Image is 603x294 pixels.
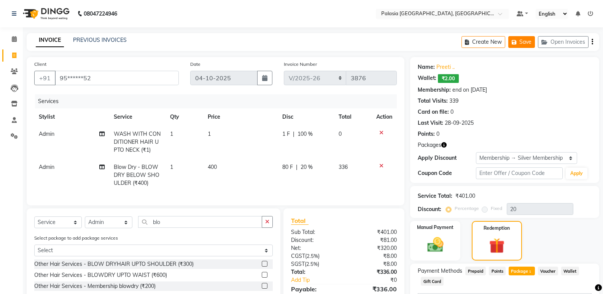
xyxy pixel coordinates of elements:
a: Preeti .. [436,63,455,71]
div: ₹0 [354,276,403,284]
div: Other Hair Services - Membership blowdry (₹200) [34,282,156,290]
div: Total: [285,268,344,276]
th: Price [203,108,278,126]
div: Services [35,94,403,108]
span: 1 F [282,130,290,138]
th: Qty [165,108,203,126]
div: 0 [450,108,453,116]
span: Packages [418,141,441,149]
div: ₹8.00 [344,252,403,260]
label: Select package to add package services [34,235,118,242]
label: Invoice Number [284,61,317,68]
div: Card on file: [418,108,449,116]
button: Save [508,36,535,48]
div: ₹336.00 [344,284,403,294]
span: Package [509,267,535,275]
span: | [293,130,294,138]
span: Voucher [538,267,558,275]
button: +91 [34,71,56,85]
th: Service [109,108,165,126]
div: ( ) [285,260,344,268]
span: Total [291,217,309,225]
button: Open Invoices [538,36,589,48]
span: SGST [291,261,305,267]
div: Apply Discount [418,154,476,162]
span: ₹2.00 [438,74,459,83]
a: Add Tip [285,276,354,284]
div: Sub Total: [285,228,344,236]
span: 336 [339,164,348,170]
input: Search by Name/Mobile/Email/Code [55,71,179,85]
span: 1 [208,130,211,137]
div: ₹81.00 [344,236,403,244]
span: CGST [291,253,305,259]
div: Name: [418,63,435,71]
div: Total Visits: [418,97,448,105]
a: PREVIOUS INVOICES [73,37,127,43]
input: Search or Scan [138,216,262,228]
span: Prepaid [465,267,486,275]
label: Client [34,61,46,68]
span: | [296,163,298,171]
span: 2.5% [307,253,318,259]
div: 0 [436,130,439,138]
div: ₹8.00 [344,260,403,268]
img: logo [19,3,72,24]
div: Points: [418,130,435,138]
span: 1 [528,270,532,274]
span: 2.5% [306,261,318,267]
span: Points [489,267,506,275]
div: Net: [285,244,344,252]
th: Total [334,108,372,126]
a: INVOICE [36,33,64,47]
th: Disc [278,108,334,126]
span: WASH WITH CONDITIONER HAIR UPTO NECK (₹1) [114,130,161,153]
span: Wallet [561,267,579,275]
span: 1 [170,130,173,137]
img: _gift.svg [484,236,509,255]
div: Last Visit: [418,119,443,127]
th: Action [372,108,397,126]
span: Gift Card [421,277,444,286]
label: Manual Payment [417,224,453,231]
div: Payable: [285,284,344,294]
div: Wallet: [418,74,436,83]
div: Membership: [418,86,451,94]
button: Apply [566,168,587,179]
b: 08047224946 [84,3,117,24]
span: Admin [39,164,54,170]
span: 100 % [298,130,313,138]
span: Payment Methods [418,267,462,275]
div: ₹320.00 [344,244,403,252]
div: end on [DATE] [452,86,487,94]
input: Enter Offer / Coupon Code [476,167,563,179]
span: 20 % [301,163,313,171]
div: ₹401.00 [455,192,475,200]
th: Stylist [34,108,109,126]
div: ₹336.00 [344,268,403,276]
div: Other Hair Services - BLOW DRYHAIR UPTO SHOULDER (₹300) [34,260,194,268]
div: Service Total: [418,192,452,200]
span: 80 F [282,163,293,171]
div: Coupon Code [418,169,476,177]
span: Admin [39,130,54,137]
label: Date [190,61,200,68]
span: Blow Dry - BLOW DRY BELOW SHOULDER (₹400) [114,164,159,186]
label: Percentage [455,205,479,212]
span: 1 [170,164,173,170]
div: Other Hair Services - BLOWDRY UPTO WAIST (₹600) [34,271,167,279]
div: ( ) [285,252,344,260]
span: 0 [339,130,342,137]
div: ₹401.00 [344,228,403,236]
button: Create New [461,36,505,48]
div: 339 [449,97,458,105]
label: Fixed [491,205,502,212]
img: _cash.svg [422,235,449,254]
div: Discount: [285,236,344,244]
label: Redemption [484,225,510,232]
div: Discount: [418,205,441,213]
div: 28-09-2025 [445,119,474,127]
span: 400 [208,164,217,170]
